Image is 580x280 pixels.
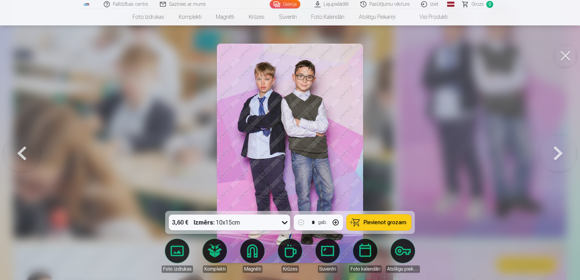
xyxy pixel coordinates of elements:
div: Foto kalendāri [349,265,382,273]
span: 0 [486,1,493,8]
strong: Izmērs : [194,218,215,227]
div: 10x15cm [194,215,240,230]
div: Atslēgu piekariņi [386,265,420,273]
div: Krūzes [282,265,299,273]
a: Visi produkti [403,8,455,25]
div: Magnēti [243,265,262,273]
div: Foto izdrukas [162,265,193,273]
a: Atslēgu piekariņi [386,239,420,273]
a: Foto izdrukas [160,239,194,273]
a: Krūzes [273,239,307,273]
div: gab. [318,219,327,226]
a: Atslēgu piekariņi [352,8,403,25]
span: Pievienot grozam [364,220,406,225]
a: Suvenīri [272,8,304,25]
a: Foto kalendāri [348,239,382,273]
div: Suvenīri [318,265,337,273]
a: Komplekti [198,239,232,273]
a: Foto kalendāri [304,8,352,25]
a: Komplekti [171,8,209,25]
div: Komplekti [203,265,227,273]
img: /fa1 [83,2,90,6]
a: Magnēti [209,8,241,25]
a: Krūzes [241,8,272,25]
a: Suvenīri [311,239,345,273]
div: 3,60 € [169,215,191,230]
span: Grozs [471,1,484,8]
button: Pievienot grozam [347,215,411,230]
a: Foto izdrukas [125,8,171,25]
a: Magnēti [235,239,269,273]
